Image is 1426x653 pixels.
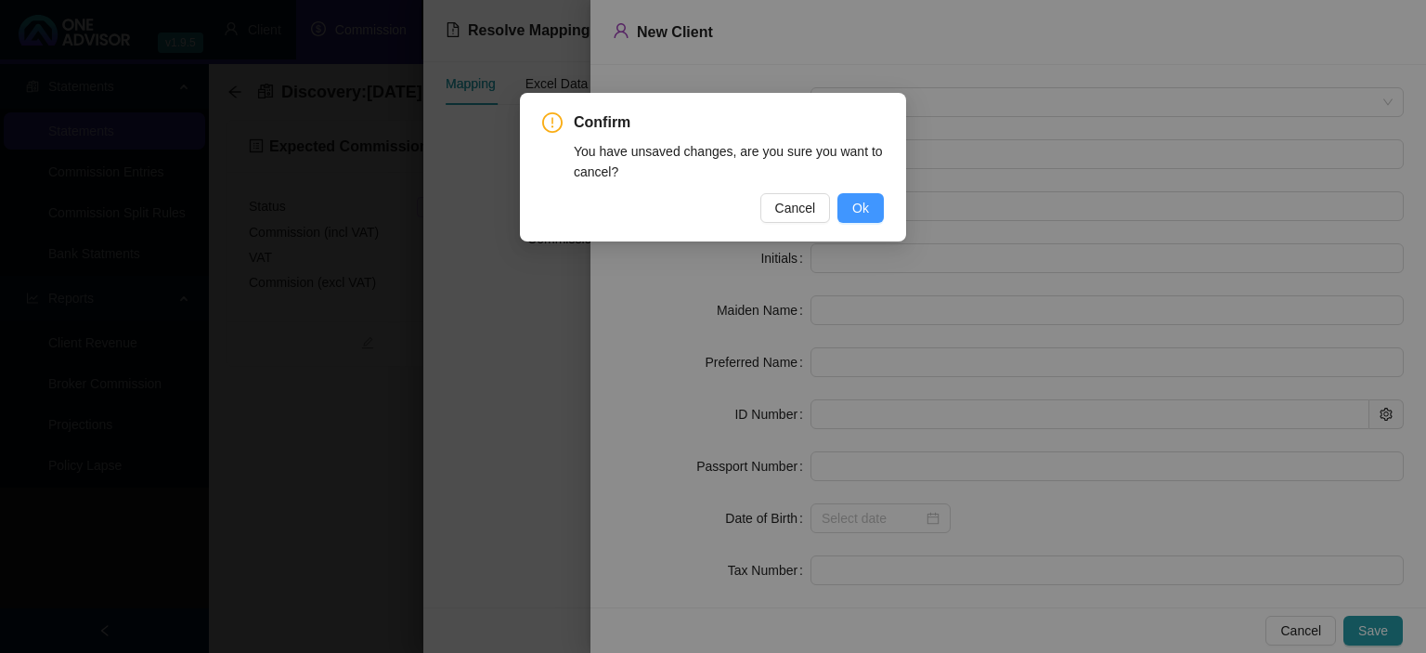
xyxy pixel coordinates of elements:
button: Ok [837,193,884,223]
span: Confirm [574,111,884,134]
span: Ok [852,198,869,218]
span: exclamation-circle [542,112,563,133]
span: Cancel [775,198,816,218]
div: You have unsaved changes, are you sure you want to cancel? [574,141,884,182]
button: Cancel [760,193,831,223]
